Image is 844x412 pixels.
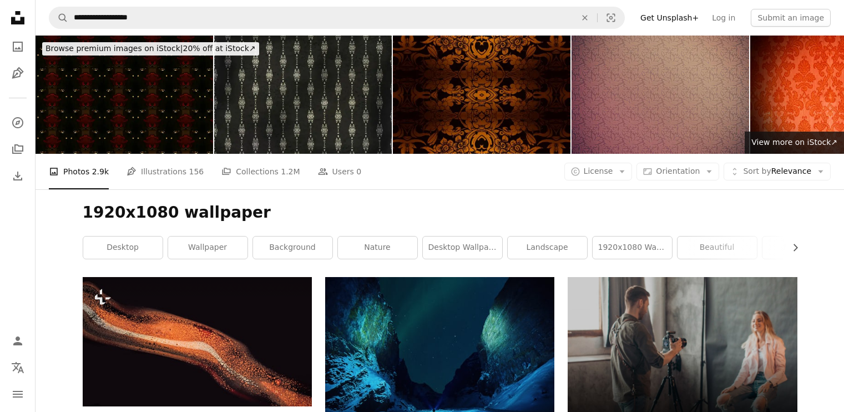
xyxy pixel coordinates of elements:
span: 0 [356,165,361,178]
a: Get Unsplash+ [634,9,705,27]
button: Language [7,356,29,379]
a: northern lights [325,349,554,359]
a: Photos [7,36,29,58]
a: Log in [705,9,742,27]
a: Collections [7,138,29,160]
img: Dark grunge background with a geometrical pattern 2 [214,36,392,154]
button: Submit an image [751,9,831,27]
button: Menu [7,383,29,405]
a: Collections 1.2M [221,154,300,189]
span: Browse premium images on iStock | [46,44,183,53]
a: nature [338,237,417,259]
a: Home — Unsplash [7,7,29,31]
a: desktop [83,237,163,259]
a: background [253,237,332,259]
button: License [564,163,633,180]
a: mountain [762,237,842,259]
button: Orientation [636,163,719,180]
a: Illustrations [7,62,29,84]
img: surface textures Gold abstract Pattern for Background,kaleidoscope Photo technique [393,36,570,154]
img: Vintage shabby background with classy patterns [36,36,213,154]
img: a close up of an orange substance on a black background [83,277,312,406]
span: Orientation [656,167,700,175]
form: Find visuals sitewide [49,7,625,29]
h1: 1920x1080 wallpaper [83,203,797,223]
a: landscape [508,237,587,259]
button: Search Unsplash [49,7,68,28]
button: scroll list to the right [785,237,797,259]
span: License [584,167,613,175]
button: Clear [573,7,597,28]
a: beautiful [678,237,757,259]
a: desktop wallpaper [423,237,502,259]
a: Log in / Sign up [7,330,29,352]
span: 20% off at iStock ↗ [46,44,256,53]
a: wallpaper [168,237,247,259]
img: Beige festive retro vignette background, with ornate pattern [572,36,749,154]
a: Browse premium images on iStock|20% off at iStock↗ [36,36,266,62]
a: Explore [7,112,29,134]
span: 156 [189,165,204,178]
span: 1.2M [281,165,300,178]
a: Download History [7,165,29,187]
a: a close up of an orange substance on a black background [83,336,312,346]
button: Sort byRelevance [724,163,831,180]
a: Illustrations 156 [127,154,204,189]
span: View more on iStock ↗ [751,138,837,147]
a: 1920x1080 wallpaper anime [593,237,672,259]
a: Users 0 [318,154,362,189]
span: Sort by [743,167,771,175]
span: Relevance [743,166,811,177]
a: View more on iStock↗ [745,132,844,154]
button: Visual search [598,7,624,28]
